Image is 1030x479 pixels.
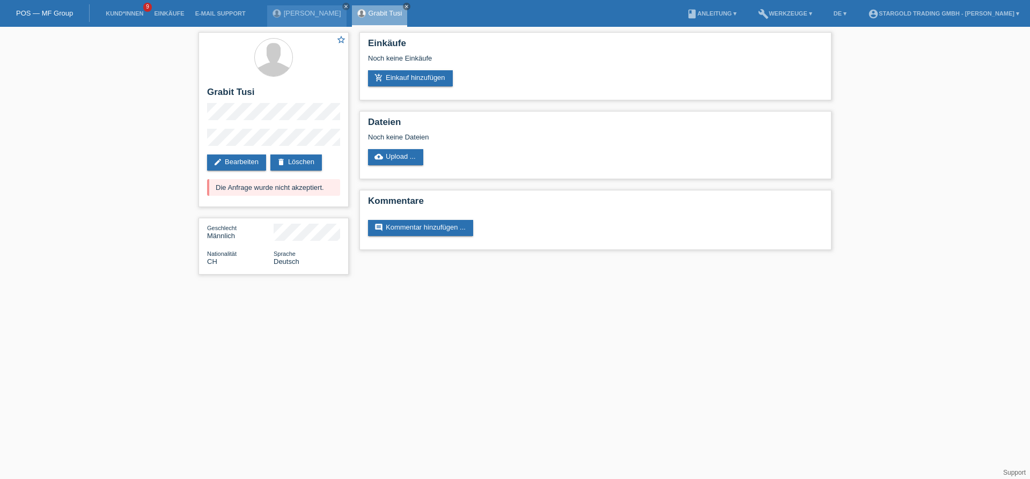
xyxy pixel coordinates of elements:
[100,10,149,17] a: Kund*innen
[404,4,409,9] i: close
[342,3,350,10] a: close
[207,224,274,240] div: Männlich
[368,38,823,54] h2: Einkäufe
[284,9,341,17] a: [PERSON_NAME]
[368,149,423,165] a: cloud_uploadUpload ...
[1003,469,1026,476] a: Support
[368,117,823,133] h2: Dateien
[207,225,237,231] span: Geschlecht
[274,257,299,266] span: Deutsch
[753,10,818,17] a: buildWerkzeuge ▾
[828,10,852,17] a: DE ▾
[207,257,217,266] span: Schweiz
[143,3,152,12] span: 9
[207,179,340,196] div: Die Anfrage wurde nicht akzeptiert.
[403,3,410,10] a: close
[16,9,73,17] a: POS — MF Group
[368,196,823,212] h2: Kommentare
[863,10,1025,17] a: account_circleStargold Trading GmbH - [PERSON_NAME] ▾
[274,250,296,257] span: Sprache
[687,9,697,19] i: book
[336,35,346,45] i: star_border
[368,220,473,236] a: commentKommentar hinzufügen ...
[368,133,696,141] div: Noch keine Dateien
[374,223,383,232] i: comment
[369,9,402,17] a: Grabit Tusi
[374,73,383,82] i: add_shopping_cart
[190,10,251,17] a: E-Mail Support
[207,154,266,171] a: editBearbeiten
[277,158,285,166] i: delete
[149,10,189,17] a: Einkäufe
[214,158,222,166] i: edit
[868,9,879,19] i: account_circle
[368,70,453,86] a: add_shopping_cartEinkauf hinzufügen
[681,10,742,17] a: bookAnleitung ▾
[207,87,340,103] h2: Grabit Tusi
[207,250,237,257] span: Nationalität
[368,54,823,70] div: Noch keine Einkäufe
[336,35,346,46] a: star_border
[758,9,769,19] i: build
[270,154,322,171] a: deleteLöschen
[374,152,383,161] i: cloud_upload
[343,4,349,9] i: close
